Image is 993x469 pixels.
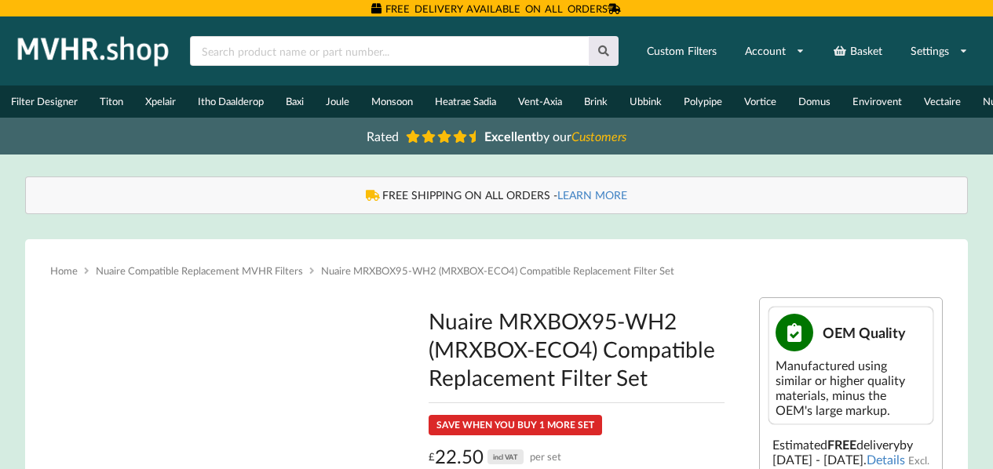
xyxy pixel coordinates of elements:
a: Itho Daalderop [187,85,275,118]
a: Settings [900,37,978,65]
a: Basket [823,37,893,65]
a: LEARN MORE [557,188,627,202]
div: 22.50 [429,445,561,469]
span: Rated [367,129,399,144]
a: Monsoon [360,85,424,118]
span: by [DATE] - [DATE] [772,437,913,467]
a: Xpelair [134,85,187,118]
a: Details [867,452,905,467]
a: Titon [89,85,134,118]
a: Rated Excellentby ourCustomers [356,123,638,149]
b: Excellent [484,129,536,144]
a: Brink [573,85,619,118]
div: SAVE WHEN YOU BUY 1 MORE SET [429,415,602,435]
a: Account [735,37,815,65]
a: Custom Filters [637,37,727,65]
span: Nuaire MRXBOX95-WH2 (MRXBOX-ECO4) Compatible Replacement Filter Set [321,264,674,277]
b: FREE [827,437,856,452]
a: Envirovent [841,85,913,118]
a: Polypipe [673,85,733,118]
span: by our [484,129,626,144]
img: mvhr.shop.png [11,31,176,71]
a: Joule [315,85,360,118]
a: Ubbink [619,85,673,118]
input: Search product name or part number... [190,36,589,66]
div: Manufactured using similar or higher quality materials, minus the OEM's large markup. [776,358,926,417]
h1: Nuaire MRXBOX95-WH2 (MRXBOX-ECO4) Compatible Replacement Filter Set [429,307,725,391]
a: Vectaire [913,85,972,118]
div: incl VAT [487,449,524,464]
a: Heatrae Sadia [424,85,507,118]
a: Baxi [275,85,315,118]
a: Home [50,264,78,277]
a: Domus [787,85,841,118]
span: OEM Quality [823,324,906,341]
span: £ [429,445,435,469]
a: Vortice [733,85,787,118]
div: FREE SHIPPING ON ALL ORDERS - [42,187,952,203]
i: Customers [571,129,626,144]
span: per set [530,445,561,469]
a: Vent-Axia [507,85,573,118]
a: Nuaire Compatible Replacement MVHR Filters [96,264,303,277]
